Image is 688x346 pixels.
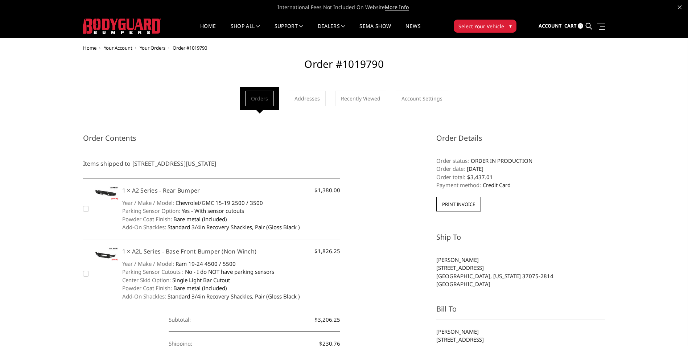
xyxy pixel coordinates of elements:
span: Select Your Vehicle [458,22,504,30]
dd: Yes - With sensor cutouts [122,207,341,215]
dd: Bare metal (included) [122,215,341,223]
dt: Powder Coat Finish: [122,215,172,223]
a: Recently Viewed [335,91,386,106]
dd: Credit Card [436,181,605,189]
a: Your Orders [140,45,165,51]
li: [GEOGRAPHIC_DATA], [US_STATE] 37075-2814 [436,272,605,280]
dd: ORDER IN PRODUCTION [436,157,605,165]
dd: [DATE] [436,165,605,173]
dt: Order status: [436,157,469,165]
dt: Parking Sensor Option: [122,207,180,215]
dt: Center Skid Option: [122,276,171,284]
a: Account [539,16,562,36]
dt: Add-On Shackles: [122,223,166,231]
li: [PERSON_NAME] [436,256,605,264]
span: ▾ [509,22,512,30]
h5: 1 × A2L Series - Base Front Bumper (Non Winch) [122,247,341,256]
dt: Add-On Shackles: [122,292,166,301]
dd: $3,437.01 [436,173,605,181]
a: Home [83,45,96,51]
span: Cart [564,22,577,29]
a: Addresses [289,91,326,106]
h2: Order #1019790 [83,58,605,76]
h3: Order Details [436,133,605,149]
a: Home [200,24,216,38]
a: Your Account [104,45,132,51]
span: 0 [578,23,583,29]
a: Support [275,24,303,38]
dd: Chevrolet/GMC 15-19 2500 / 3500 [122,199,341,207]
button: Select Your Vehicle [454,20,516,33]
li: [PERSON_NAME] [436,328,605,336]
dt: Year / Make / Model: [122,260,174,268]
span: $1,380.00 [314,186,340,194]
dd: Standard 3/4in Recovery Shackles, Pair (Gloss Black ) [122,223,341,231]
dt: Parking Sensor Cutouts : [122,268,184,276]
dd: $3,206.25 [169,308,340,332]
a: Cart 0 [564,16,583,36]
dd: Ram 19-24 4500 / 5500 [122,260,341,268]
dt: Subtotal: [169,308,191,331]
a: shop all [231,24,260,38]
dd: Bare metal (included) [122,284,341,292]
h3: Bill To [436,304,605,320]
dt: Year / Make / Model: [122,199,174,207]
span: $1,826.25 [314,247,340,255]
dd: Single Light Bar Cutout [122,276,341,284]
dt: Order date: [436,165,465,173]
img: A2 Series - Rear Bumper [93,186,119,200]
img: A2L Series - Base Front Bumper (Non Winch) [93,247,119,261]
li: [STREET_ADDRESS] [436,264,605,272]
a: SEMA Show [359,24,391,38]
span: Order #1019790 [173,45,207,51]
span: Account [539,22,562,29]
h5: Items shipped to [STREET_ADDRESS][US_STATE] [83,159,341,168]
h3: Ship To [436,232,605,248]
a: Account Settings [396,91,448,106]
a: More Info [385,4,409,11]
dt: Order total: [436,173,465,181]
li: [STREET_ADDRESS] [436,335,605,344]
a: Orders [245,91,274,106]
a: News [405,24,420,38]
dt: Powder Coat Finish: [122,284,172,292]
dd: No - I do NOT have parking sensors [122,268,341,276]
dt: Payment method: [436,181,481,189]
h5: 1 × A2 Series - Rear Bumper [122,186,341,195]
li: [GEOGRAPHIC_DATA] [436,280,605,288]
h3: Order Contents [83,133,341,149]
a: Dealers [318,24,345,38]
button: Print Invoice [436,197,481,211]
dd: Standard 3/4in Recovery Shackles, Pair (Gloss Black ) [122,292,341,301]
img: BODYGUARD BUMPERS [83,18,161,34]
